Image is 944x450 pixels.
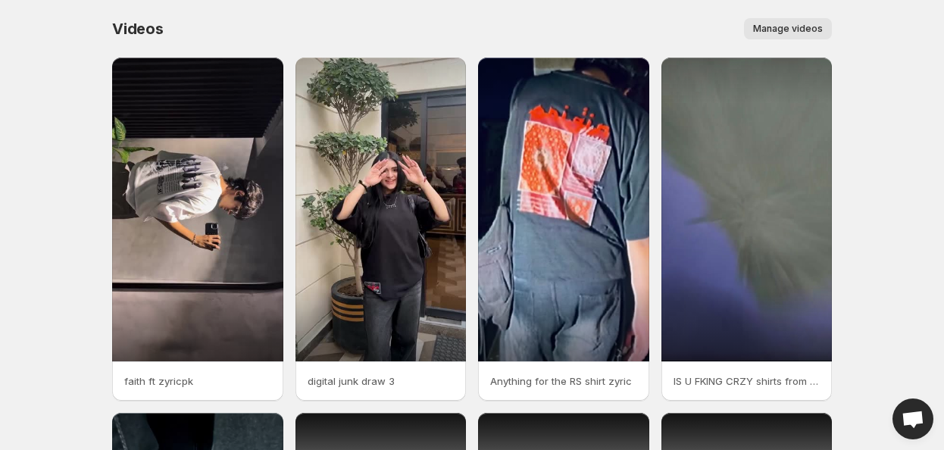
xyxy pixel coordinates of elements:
a: Open chat [892,398,933,439]
span: Videos [112,20,164,38]
p: Anything for the RS shirt zyric [490,373,637,389]
button: Manage videos [744,18,832,39]
p: digital junk draw 3 [308,373,455,389]
p: IS U FKING CRZY shirts from zyric [674,373,821,389]
p: faith ft zyricpk [124,373,271,389]
span: Manage videos [753,23,823,35]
